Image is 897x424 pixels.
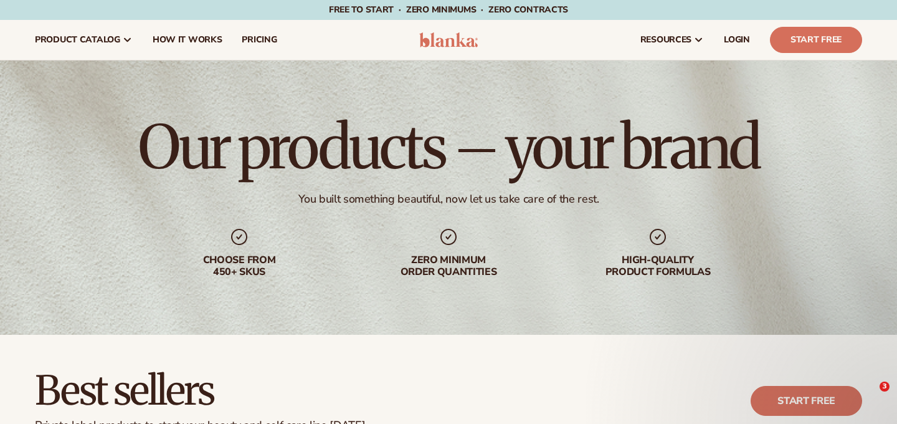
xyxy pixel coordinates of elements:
div: Zero minimum order quantities [369,254,528,278]
span: How It Works [153,35,222,45]
span: Free to start · ZERO minimums · ZERO contracts [329,4,568,16]
a: How It Works [143,20,232,60]
div: Choose from 450+ Skus [159,254,319,278]
h1: Our products – your brand [138,117,759,177]
iframe: Intercom live chat [854,382,884,412]
div: You built something beautiful, now let us take care of the rest. [298,192,599,206]
a: LOGIN [714,20,760,60]
span: pricing [242,35,277,45]
div: High-quality product formulas [578,254,738,278]
span: 3 [880,382,890,392]
span: resources [640,35,691,45]
span: product catalog [35,35,120,45]
a: product catalog [25,20,143,60]
a: Start Free [770,27,862,53]
a: pricing [232,20,287,60]
h2: Best sellers [35,370,368,412]
a: Start free [751,386,862,416]
img: logo [419,32,478,47]
span: LOGIN [724,35,750,45]
a: resources [630,20,714,60]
